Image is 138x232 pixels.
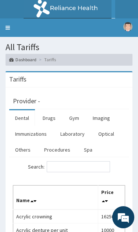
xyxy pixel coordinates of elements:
[78,142,98,157] a: Spa
[92,126,120,142] a: Optical
[6,42,132,52] h1: All Tariffs
[13,185,98,210] th: Name
[98,185,125,210] th: Price
[13,98,40,104] h3: Provider -
[63,110,85,126] a: Gym
[28,161,110,172] label: Search:
[37,110,61,126] a: Drugs
[54,126,91,142] a: Laboratory
[38,142,76,157] a: Procedures
[123,22,132,31] img: User Image
[98,210,125,224] td: 16250
[9,142,36,157] a: Others
[9,76,26,83] h3: Tariffs
[87,110,116,126] a: Imaging
[47,161,110,172] input: Search:
[9,110,35,126] a: Dental
[9,56,36,63] a: Dashboard
[37,56,56,63] li: Tariffs
[9,126,53,142] a: Immunizations
[13,210,98,224] td: Acrylic crowning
